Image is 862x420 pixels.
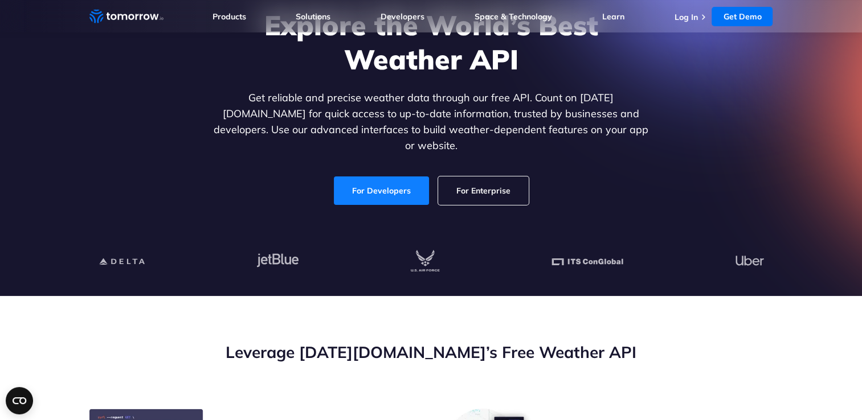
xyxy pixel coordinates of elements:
[674,12,697,22] a: Log In
[89,8,164,25] a: Home link
[438,176,529,205] a: For Enterprise
[334,176,429,205] a: For Developers
[381,11,424,22] a: Developers
[712,7,773,26] a: Get Demo
[211,90,651,154] p: Get reliable and precise weather data through our free API. Count on [DATE][DOMAIN_NAME] for quic...
[602,11,624,22] a: Learn
[89,341,773,363] h2: Leverage [DATE][DOMAIN_NAME]’s Free Weather API
[296,11,330,22] a: Solutions
[6,387,33,414] button: Open CMP widget
[211,8,651,76] h1: Explore the World’s Best Weather API
[213,11,246,22] a: Products
[475,11,552,22] a: Space & Technology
